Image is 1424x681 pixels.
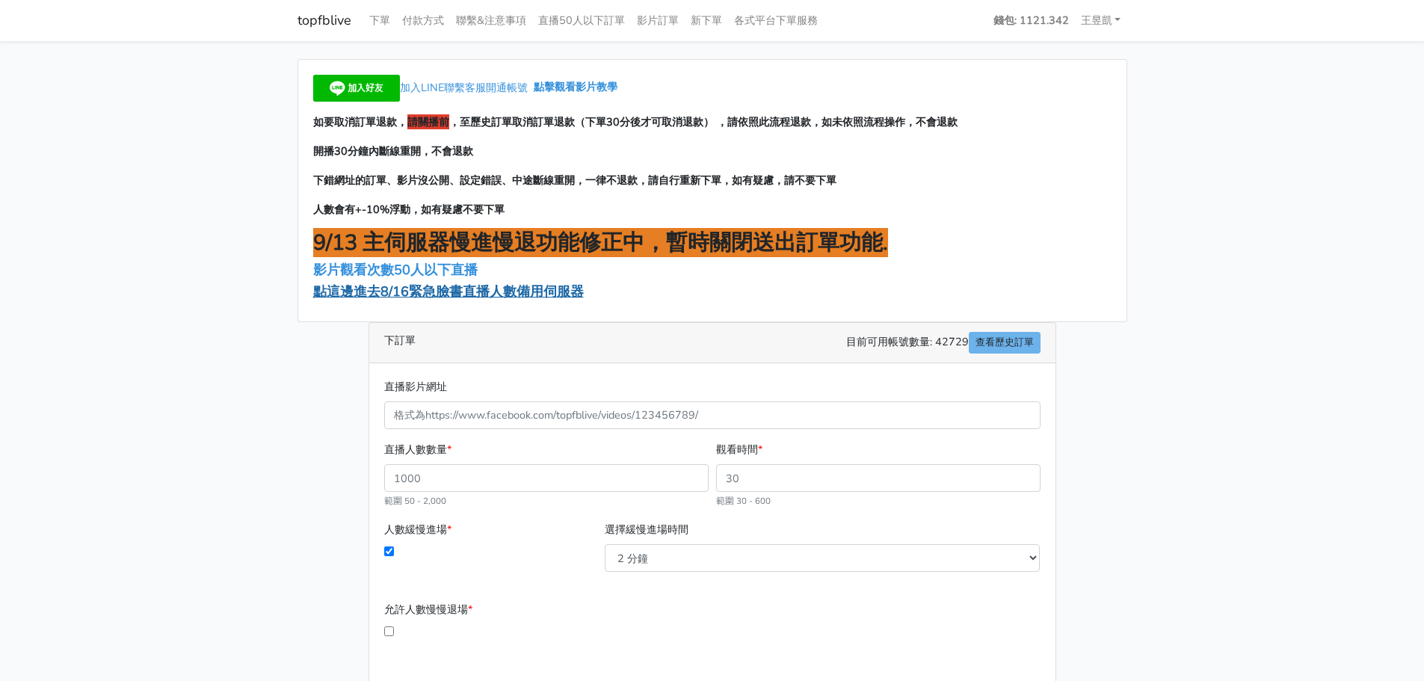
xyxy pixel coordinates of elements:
[846,332,1041,354] span: 目前可用帳號數量: 42729
[313,261,394,279] a: 影片觀看次數
[450,6,532,35] a: 聯繫&注意事項
[369,323,1055,363] div: 下訂單
[396,6,450,35] a: 付款方式
[384,601,472,618] label: 允許人數慢慢退場
[685,6,728,35] a: 新下單
[313,80,534,95] a: 加入LINE聯繫客服開通帳號
[534,80,617,95] a: 點擊觀看影片教學
[384,401,1041,429] input: 格式為https://www.facebook.com/topfblive/videos/123456789/
[384,521,451,538] label: 人數緩慢進場
[716,495,771,507] small: 範圍 30 - 600
[313,283,584,301] a: 點這邊進去8/16緊急臉書直播人數備用伺服器
[298,6,351,35] a: topfblive
[605,521,688,538] label: 選擇緩慢進場時間
[384,495,446,507] small: 範圍 50 - 2,000
[987,6,1075,35] a: 錢包: 1121.342
[631,6,685,35] a: 影片訂單
[384,441,451,458] label: 直播人數數量
[532,6,631,35] a: 直播50人以下訂單
[449,114,958,129] span: ，至歷史訂單取消訂單退款（下單30分後才可取消退款） ，請依照此流程退款，如未依照流程操作，不會退款
[313,228,888,257] span: 9/13 主伺服器慢進慢退功能修正中，暫時關閉送出訂單功能.
[716,464,1041,492] input: 30
[313,144,473,158] span: 開播30分鐘內斷線重開，不會退款
[394,261,481,279] a: 50人以下直播
[969,332,1041,354] a: 查看歷史訂單
[313,75,400,102] img: 加入好友
[384,464,709,492] input: 1000
[394,261,478,279] span: 50人以下直播
[728,6,824,35] a: 各式平台下單服務
[400,80,528,95] span: 加入LINE聯繫客服開通帳號
[993,13,1069,28] strong: 錢包: 1121.342
[313,202,505,217] span: 人數會有+-10%浮動，如有疑慮不要下單
[716,441,762,458] label: 觀看時間
[363,6,396,35] a: 下單
[313,114,407,129] span: 如要取消訂單退款，
[407,114,449,129] span: 請關播前
[1075,6,1127,35] a: 王昱凱
[384,378,447,395] label: 直播影片網址
[313,173,836,188] span: 下錯網址的訂單、影片沒公開、設定錯誤、中途斷線重開，一律不退款，請自行重新下單，如有疑慮，請不要下單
